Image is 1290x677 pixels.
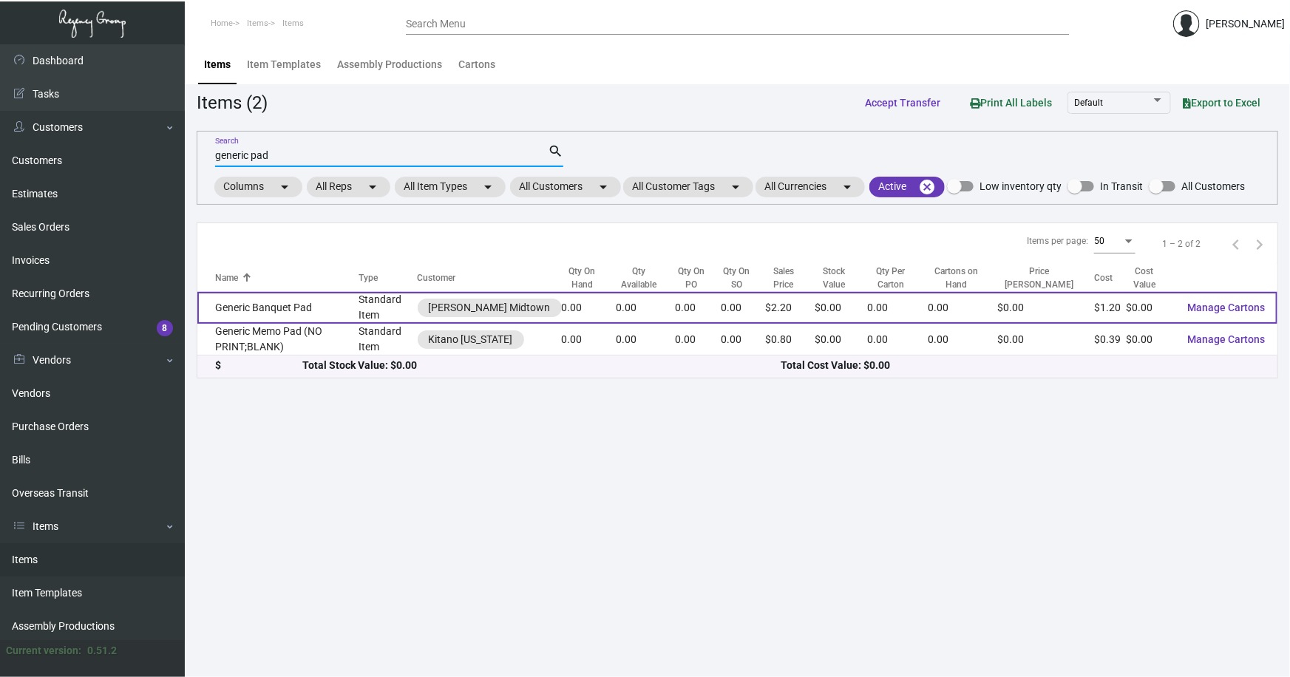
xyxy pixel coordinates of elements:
mat-icon: cancel [918,178,936,196]
td: $0.00 [815,324,867,355]
span: Accept Transfer [865,97,940,109]
button: Previous page [1224,232,1248,256]
mat-chip: All Currencies [756,177,865,197]
span: In Transit [1100,177,1143,195]
td: $1.20 [1095,292,1127,324]
div: Assembly Productions [337,57,442,72]
div: Items per page: [1027,234,1088,248]
td: 0.00 [929,324,998,355]
div: [PERSON_NAME] [1206,16,1285,32]
td: $0.00 [1127,292,1176,324]
span: Manage Cartons [1188,302,1266,313]
td: $0.00 [997,292,1095,324]
td: 0.00 [867,324,929,355]
span: Items [282,18,304,28]
div: Cartons on Hand [929,265,985,291]
mat-chip: All Reps [307,177,390,197]
div: Name [215,271,359,285]
button: Export to Excel [1171,89,1272,116]
mat-chip: All Customer Tags [623,177,753,197]
div: Stock Value [815,265,854,291]
div: Cartons [458,57,495,72]
div: [PERSON_NAME] Midtown [429,300,551,316]
div: 0.51.2 [87,643,117,659]
mat-chip: Active [869,177,945,197]
mat-icon: arrow_drop_down [594,178,612,196]
div: Sales Price [766,265,815,291]
td: 0.00 [562,324,617,355]
div: Qty On PO [676,265,707,291]
span: 50 [1094,236,1104,246]
button: Print All Labels [958,89,1064,116]
div: Current version: [6,643,81,659]
span: Low inventory qty [980,177,1062,195]
div: Qty On SO [721,265,753,291]
div: Cost Value [1127,265,1176,291]
div: $ [215,358,302,373]
mat-icon: arrow_drop_down [276,178,293,196]
td: $0.80 [766,324,815,355]
div: Item Templates [247,57,321,72]
mat-icon: arrow_drop_down [364,178,381,196]
td: 0.00 [721,292,766,324]
div: Cost [1095,271,1113,285]
div: Qty On PO [676,265,721,291]
th: Customer [418,265,562,292]
td: 0.00 [676,324,721,355]
button: Accept Transfer [853,89,952,116]
mat-icon: arrow_drop_down [727,178,744,196]
div: Qty Per Carton [867,265,915,291]
div: Price [PERSON_NAME] [997,265,1095,291]
span: Print All Labels [970,97,1052,109]
img: admin@bootstrapmaster.com [1173,10,1200,37]
div: Price [PERSON_NAME] [997,265,1082,291]
div: Items (2) [197,89,268,116]
mat-icon: arrow_drop_down [838,178,856,196]
mat-select: Items per page: [1094,237,1135,247]
span: Home [211,18,233,28]
td: $2.20 [766,292,815,324]
div: Qty On Hand [562,265,617,291]
mat-chip: Columns [214,177,302,197]
span: Items [247,18,268,28]
button: Next page [1248,232,1272,256]
span: Manage Cartons [1188,333,1266,345]
div: Name [215,271,238,285]
div: Cost [1095,271,1127,285]
span: All Customers [1181,177,1245,195]
span: Export to Excel [1183,97,1260,109]
td: 0.00 [616,292,675,324]
td: Standard Item [359,292,417,324]
div: Cartons on Hand [929,265,998,291]
span: Default [1074,98,1103,108]
div: Qty On SO [721,265,766,291]
td: Generic Memo Pad (NO PRINT;BLANK) [197,324,359,355]
div: Qty Per Carton [867,265,929,291]
div: 1 – 2 of 2 [1162,237,1201,251]
td: $0.00 [815,292,867,324]
td: 0.00 [562,292,617,324]
div: Type [359,271,417,285]
mat-icon: search [548,143,563,160]
mat-chip: All Item Types [395,177,506,197]
td: $0.39 [1095,324,1127,355]
td: $0.00 [997,324,1095,355]
button: Manage Cartons [1176,294,1277,321]
div: Kitano [US_STATE] [429,332,513,347]
div: Total Stock Value: $0.00 [302,358,781,373]
td: $0.00 [1127,324,1176,355]
div: Total Cost Value: $0.00 [781,358,1260,373]
td: Generic Banquet Pad [197,292,359,324]
button: Manage Cartons [1176,326,1277,353]
div: Stock Value [815,265,867,291]
td: 0.00 [867,292,929,324]
td: 0.00 [616,324,675,355]
mat-icon: arrow_drop_down [479,178,497,196]
div: Type [359,271,378,285]
td: Standard Item [359,324,417,355]
div: Qty Available [616,265,675,291]
td: 0.00 [929,292,998,324]
div: Qty On Hand [562,265,603,291]
div: Sales Price [766,265,802,291]
td: 0.00 [676,292,721,324]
